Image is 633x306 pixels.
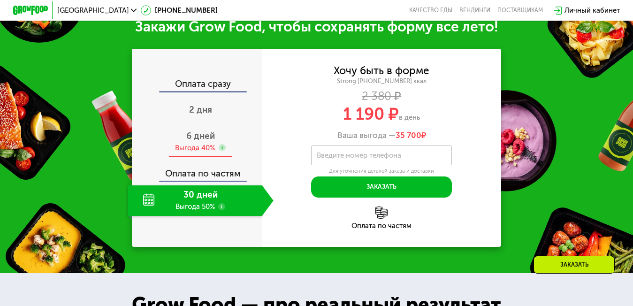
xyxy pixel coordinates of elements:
[375,207,388,219] img: l6xcnZfty9opOoJh.png
[564,5,620,15] div: Личный кабинет
[311,168,452,175] div: Для уточнения деталей заказа и доставки
[133,80,262,91] div: Оплата сразу
[497,7,543,14] div: поставщикам
[343,104,399,124] span: 1 190 ₽
[311,176,452,198] button: Заказать
[262,92,501,101] div: 2 380 ₽
[396,130,426,140] span: ₽
[396,130,421,140] span: 35 700
[262,130,501,140] div: Ваша выгода —
[262,77,501,85] div: Strong [PHONE_NUMBER] ккал
[317,153,401,158] label: Введите номер телефона
[175,143,215,153] div: Выгода 40%
[57,7,129,14] span: [GEOGRAPHIC_DATA]
[189,104,212,115] span: 2 дня
[534,256,615,274] div: Заказать
[399,113,420,122] span: в день
[409,7,452,14] a: Качество еды
[334,66,429,76] div: Хочу быть в форме
[186,130,215,141] span: 6 дней
[459,7,490,14] a: Вендинги
[133,161,262,181] div: Оплата по частям
[141,5,218,15] a: [PHONE_NUMBER]
[262,222,501,229] div: Оплата по частям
